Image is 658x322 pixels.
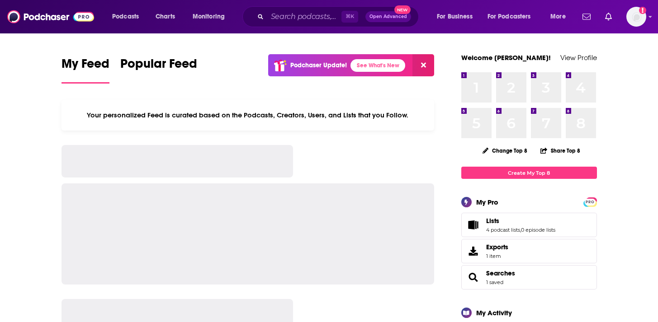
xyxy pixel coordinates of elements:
a: Show notifications dropdown [601,9,615,24]
span: PRO [585,199,596,205]
a: Searches [486,269,515,277]
button: Change Top 8 [477,145,533,156]
button: open menu [186,9,237,24]
button: Share Top 8 [540,142,581,159]
p: Podchaser Update! [290,61,347,69]
span: My Feed [62,56,109,77]
a: Welcome [PERSON_NAME]! [461,53,551,62]
a: Show notifications dropdown [579,9,594,24]
span: Logged in as gmalloy [626,7,646,27]
a: Searches [464,271,483,284]
a: 0 episode lists [521,227,555,233]
span: More [550,10,566,23]
div: My Pro [476,198,498,206]
a: 4 podcast lists [486,227,520,233]
span: Popular Feed [120,56,197,77]
a: See What's New [350,59,405,72]
span: Open Advanced [369,14,407,19]
span: New [394,5,411,14]
a: PRO [585,198,596,205]
span: Lists [486,217,499,225]
img: User Profile [626,7,646,27]
span: Exports [464,245,483,257]
span: ⌘ K [341,11,358,23]
a: My Feed [62,56,109,84]
span: Exports [486,243,508,251]
button: open menu [544,9,577,24]
span: Charts [156,10,175,23]
button: Show profile menu [626,7,646,27]
a: 1 saved [486,279,503,285]
button: open menu [106,9,151,24]
button: Open AdvancedNew [365,11,411,22]
a: Create My Top 8 [461,167,597,179]
span: For Business [437,10,473,23]
button: open menu [482,9,544,24]
a: Exports [461,239,597,263]
span: 1 item [486,253,508,259]
span: For Podcasters [488,10,531,23]
div: Search podcasts, credits, & more... [251,6,427,27]
a: Charts [150,9,180,24]
input: Search podcasts, credits, & more... [267,9,341,24]
img: Podchaser - Follow, Share and Rate Podcasts [7,8,94,25]
span: Podcasts [112,10,139,23]
div: Your personalized Feed is curated based on the Podcasts, Creators, Users, and Lists that you Follow. [62,100,435,131]
div: My Activity [476,308,512,317]
button: open menu [431,9,484,24]
span: Lists [461,213,597,237]
span: Monitoring [193,10,225,23]
span: , [520,227,521,233]
a: Lists [486,217,555,225]
a: Popular Feed [120,56,197,84]
a: Lists [464,219,483,231]
a: View Profile [560,53,597,62]
span: Searches [461,265,597,289]
svg: Add a profile image [639,7,646,14]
